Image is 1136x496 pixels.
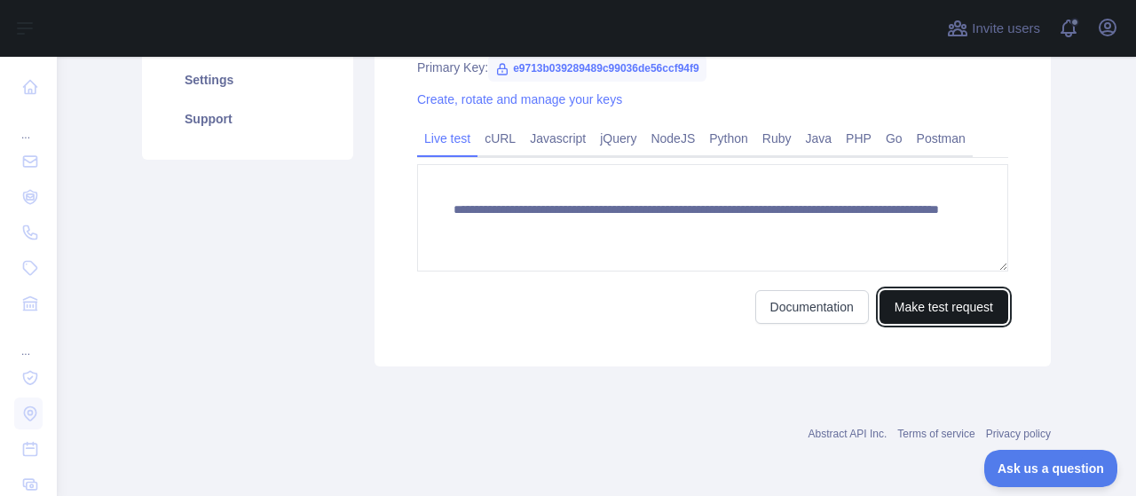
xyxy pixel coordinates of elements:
[755,124,799,153] a: Ruby
[809,428,887,440] a: Abstract API Inc.
[879,124,910,153] a: Go
[984,450,1118,487] iframe: Toggle Customer Support
[702,124,755,153] a: Python
[897,428,974,440] a: Terms of service
[14,323,43,358] div: ...
[799,124,840,153] a: Java
[523,124,593,153] a: Javascript
[163,99,332,138] a: Support
[488,55,706,82] span: e9713b039289489c99036de56ccf94f9
[417,59,1008,76] div: Primary Key:
[593,124,643,153] a: jQuery
[972,19,1040,39] span: Invite users
[417,124,477,153] a: Live test
[880,290,1008,324] button: Make test request
[163,60,332,99] a: Settings
[910,124,973,153] a: Postman
[643,124,702,153] a: NodeJS
[417,92,622,106] a: Create, rotate and manage your keys
[943,14,1044,43] button: Invite users
[839,124,879,153] a: PHP
[755,290,869,324] a: Documentation
[477,124,523,153] a: cURL
[14,106,43,142] div: ...
[986,428,1051,440] a: Privacy policy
